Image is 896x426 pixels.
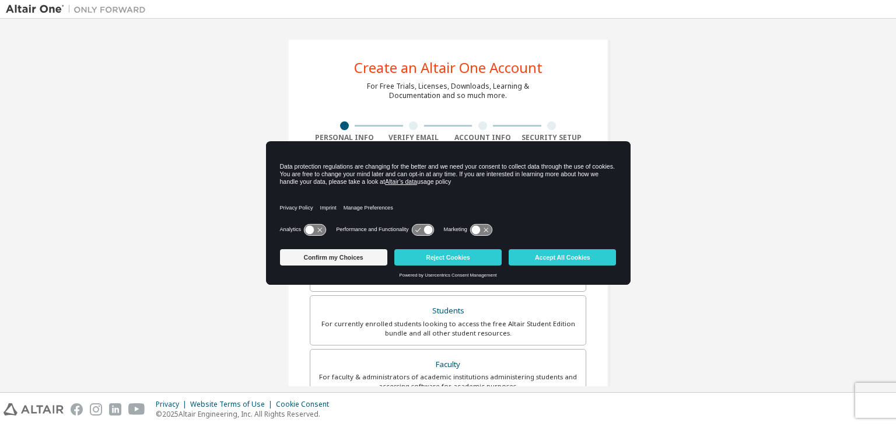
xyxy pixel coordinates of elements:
[317,319,579,338] div: For currently enrolled students looking to access the free Altair Student Edition bundle and all ...
[3,403,64,415] img: altair_logo.svg
[90,403,102,415] img: instagram.svg
[379,133,449,142] div: Verify Email
[190,400,276,409] div: Website Terms of Use
[354,61,542,75] div: Create an Altair One Account
[448,133,517,142] div: Account Info
[276,400,336,409] div: Cookie Consent
[317,303,579,319] div: Students
[128,403,145,415] img: youtube.svg
[156,409,336,419] p: © 2025 Altair Engineering, Inc. All Rights Reserved.
[6,4,152,15] img: Altair One
[310,133,379,142] div: Personal Info
[71,403,83,415] img: facebook.svg
[317,372,579,391] div: For faculty & administrators of academic institutions administering students and accessing softwa...
[317,357,579,373] div: Faculty
[517,133,587,142] div: Security Setup
[156,400,190,409] div: Privacy
[109,403,121,415] img: linkedin.svg
[367,82,529,100] div: For Free Trials, Licenses, Downloads, Learning & Documentation and so much more.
